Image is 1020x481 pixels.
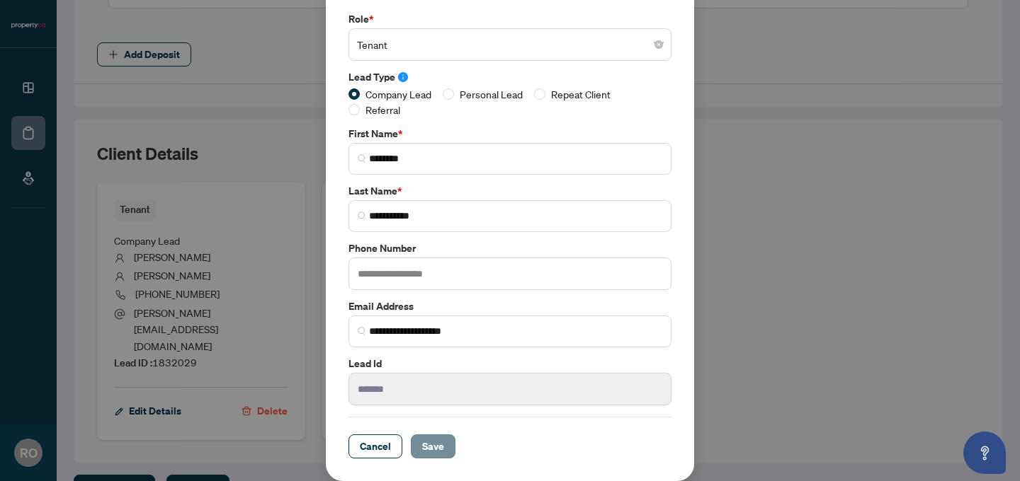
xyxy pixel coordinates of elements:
[411,434,455,458] button: Save
[348,434,402,458] button: Cancel
[963,431,1006,474] button: Open asap
[348,356,671,371] label: Lead Id
[348,11,671,27] label: Role
[360,102,406,117] span: Referral
[422,435,444,458] span: Save
[360,435,391,458] span: Cancel
[454,86,528,102] span: Personal Lead
[545,86,616,102] span: Repeat Client
[348,69,671,85] label: Lead Type
[348,126,671,141] label: First Name
[358,211,366,220] img: search_icon
[357,31,663,58] span: Tenant
[358,154,366,163] img: search_icon
[360,86,437,102] span: Company Lead
[398,72,408,82] span: info-circle
[348,299,671,314] label: Email Address
[348,183,671,199] label: Last Name
[654,40,663,49] span: close-circle
[358,327,366,335] img: search_icon
[348,240,671,256] label: Phone Number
